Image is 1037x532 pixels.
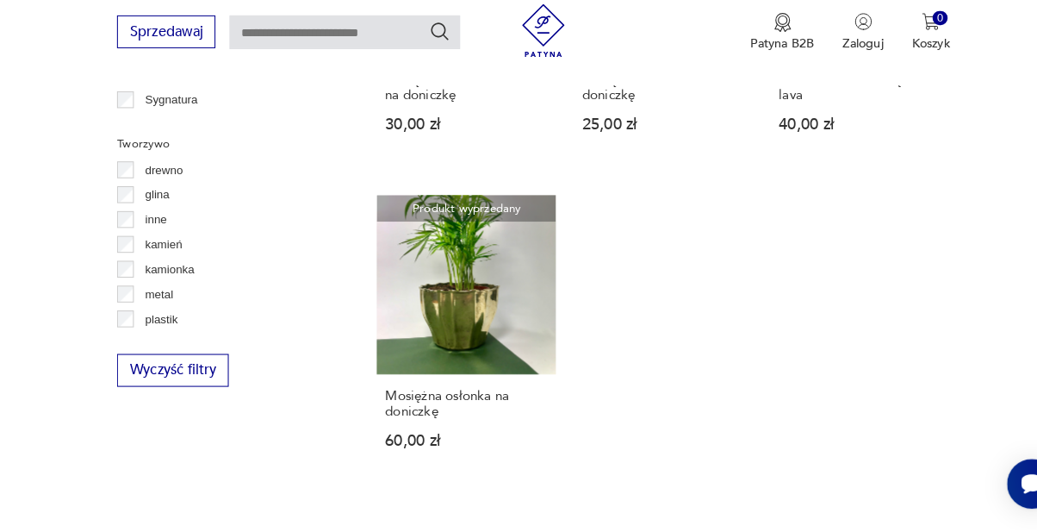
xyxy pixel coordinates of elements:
button: 0Koszyk [886,29,923,67]
p: kamień [141,246,177,265]
p: 30,00 zł [374,131,532,146]
h3: Wisząca osłonka na doniczkę [565,88,723,117]
button: Zaloguj [819,29,859,67]
div: 0 [906,28,921,42]
img: Ikona koszyka [896,29,913,47]
a: Ikona medaluPatyna B2B [730,29,792,67]
p: glina [141,197,165,216]
p: 40,00 zł [757,131,916,146]
p: inne [141,222,163,241]
p: porcelana [141,342,190,361]
button: Sprzedawaj [114,32,209,64]
p: Sygnatura [141,105,192,124]
img: Ikona medalu [752,29,769,48]
button: Patyna B2B [730,29,792,67]
p: plastik [141,318,173,337]
h3: Mosiężna osłonka na doniczkę [374,395,532,424]
p: 25,00 zł [565,131,723,146]
p: kamionka [141,270,189,289]
h3: Wisząca miedziana osłonka na doniczkę [374,88,532,117]
p: Zaloguj [819,51,859,67]
img: Ikonka użytkownika [830,29,848,47]
p: Tworzywo [114,147,325,166]
button: Wyczyść filtry [114,361,222,393]
h3: Osłonka na doniczkę fat lava [757,88,916,117]
p: 60,00 zł [374,438,532,453]
iframe: Smartsupp widget button [978,463,1027,511]
a: Sprzedawaj [114,43,209,55]
button: Szukaj [417,37,438,58]
img: Patyna - sklep z meblami i dekoracjami vintage [502,21,554,72]
a: Produkt wyprzedanyMosiężna osłonka na doniczkęMosiężna osłonka na doniczkę60,00 zł [366,207,540,486]
p: metal [141,294,169,313]
p: Koszyk [886,51,923,67]
p: drewno [141,173,178,192]
p: Patyna B2B [730,51,792,67]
